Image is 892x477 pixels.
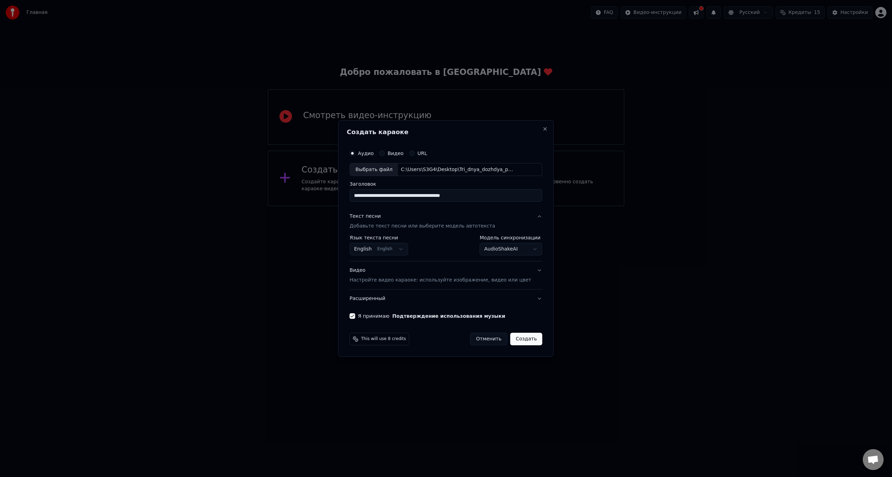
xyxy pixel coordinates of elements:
p: Добавьте текст песни или выберите модель автотекста [349,223,495,230]
label: Язык текста песни [349,236,408,240]
div: Выбрать файл [350,163,398,176]
label: Заголовок [349,182,542,187]
label: Модель синхронизации [480,236,543,240]
div: Видео [349,267,531,284]
button: Я принимаю [392,314,505,318]
span: This will use 8 credits [361,336,406,342]
label: Я принимаю [358,314,505,318]
button: Расширенный [349,290,542,308]
h2: Создать караоке [347,129,545,135]
label: URL [417,151,427,156]
button: Создать [510,333,542,345]
button: Текст песниДобавьте текст песни или выберите модель автотекста [349,208,542,236]
label: Видео [387,151,403,156]
div: C:\Users\S3G4\Desktop\Tri_dnya_dozhdya_pyrokinesis_-_Negativnoe_myshlenie_79149469.mp3 [398,166,516,173]
label: Аудио [358,151,374,156]
button: ВидеоНастройте видео караоке: используйте изображение, видео или цвет [349,262,542,290]
div: Текст песниДобавьте текст песни или выберите модель автотекста [349,236,542,261]
button: Отменить [470,333,507,345]
p: Настройте видео караоке: используйте изображение, видео или цвет [349,277,531,284]
div: Текст песни [349,213,381,220]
